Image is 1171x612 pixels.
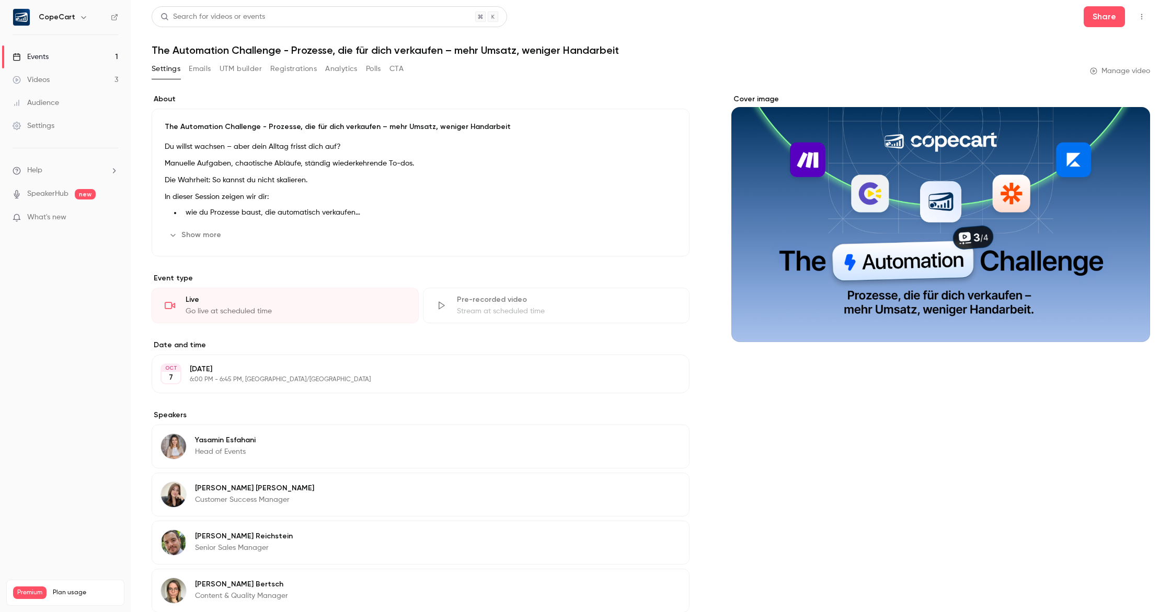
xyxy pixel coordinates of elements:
div: Markus Reichstein[PERSON_NAME] ReichsteinSenior Sales Manager [152,521,690,564]
label: About [152,94,690,104]
button: Settings [152,61,180,77]
p: Customer Success Manager [195,495,314,505]
div: Audience [13,98,59,108]
p: The Automation Challenge - Prozesse, die für dich verkaufen – mehr Umsatz, weniger Handarbeit [165,122,676,132]
div: Events [13,52,49,62]
span: new [75,189,96,199]
h1: The Automation Challenge - Prozesse, die für dich verkaufen – mehr Umsatz, weniger Handarbeit [152,44,1150,56]
a: SpeakerHub [27,189,68,199]
img: Markus Reichstein [161,530,186,555]
a: Manage video [1090,66,1150,76]
div: OCT [162,364,180,372]
div: Pre-recorded video [457,295,677,305]
label: Date and time [152,340,690,350]
p: Head of Events [195,446,256,457]
li: help-dropdown-opener [13,165,118,176]
div: Live [186,295,406,305]
div: Videos [13,75,50,85]
img: Emilia Wagner [161,482,186,507]
p: 6:00 PM - 6:45 PM, [GEOGRAPHIC_DATA]/[GEOGRAPHIC_DATA] [190,375,634,384]
img: Anne Bertsch [161,578,186,603]
button: Polls [366,61,381,77]
button: CTA [389,61,404,77]
div: Settings [13,121,54,131]
span: Help [27,165,42,176]
button: Emails [189,61,211,77]
span: Premium [13,586,47,599]
p: Du willst wachsen – aber dein Alltag frisst dich auf? [165,140,676,153]
button: Show more [165,227,227,243]
p: Content & Quality Manager [195,591,288,601]
img: Yasamin Esfahani [161,434,186,459]
label: Cover image [731,94,1150,104]
h6: CopeCart [39,12,75,22]
div: Yasamin EsfahaniYasamin EsfahaniHead of Events [152,425,690,468]
label: Speakers [152,410,690,420]
p: Manuelle Aufgaben, chaotische Abläufe, ständig wiederkehrende To-dos. [165,157,676,170]
p: Event type [152,273,690,284]
img: CopeCart [13,9,30,26]
p: [PERSON_NAME] Reichstein [195,531,293,542]
div: Emilia Wagner[PERSON_NAME] [PERSON_NAME]Customer Success Manager [152,473,690,516]
button: UTM builder [220,61,262,77]
section: Cover image [731,94,1150,342]
div: Search for videos or events [160,11,265,22]
button: Share [1084,6,1125,27]
p: Senior Sales Manager [195,543,293,553]
span: What's new [27,212,66,223]
div: Pre-recorded videoStream at scheduled time [423,288,690,323]
li: wie du Prozesse baust, die automatisch verkaufen [181,207,676,218]
p: Yasamin Esfahani [195,435,256,445]
span: Plan usage [53,589,118,597]
button: Analytics [325,61,358,77]
div: LiveGo live at scheduled time [152,288,419,323]
div: Stream at scheduled time [457,306,677,316]
p: In dieser Session zeigen wir dir: [165,191,676,203]
p: [PERSON_NAME] [PERSON_NAME] [195,483,314,493]
p: [PERSON_NAME] Bertsch [195,579,288,590]
button: Registrations [270,61,317,77]
div: Go live at scheduled time [186,306,406,316]
p: 7 [169,372,173,383]
p: Die Wahrheit: So kannst du nicht skalieren. [165,174,676,186]
p: [DATE] [190,364,634,374]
